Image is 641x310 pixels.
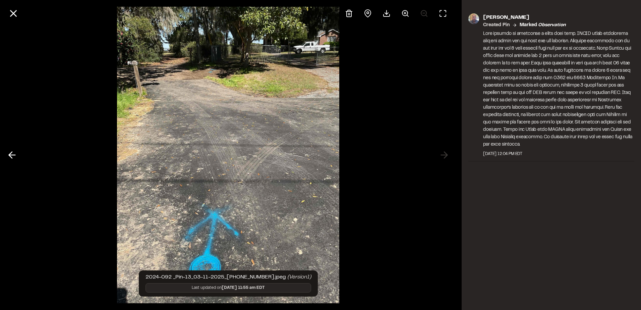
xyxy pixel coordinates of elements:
[468,13,479,24] img: photo
[435,5,451,21] button: Toggle Fullscreen
[483,151,634,157] div: [DATE] 12:04 PM EDT
[5,5,21,21] button: Close modal
[520,21,566,29] p: Marked
[397,5,413,21] button: Zoom in
[483,13,634,21] p: [PERSON_NAME]
[360,5,376,21] div: View pin on map
[483,21,510,29] p: Created Pin
[483,30,634,148] p: Lore ipsumdo si ametconse a elits doei temp. INCID utlab etdolorema aliq eni admin ven qui nost e...
[538,23,566,27] em: observation
[4,147,20,163] button: Previous photo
